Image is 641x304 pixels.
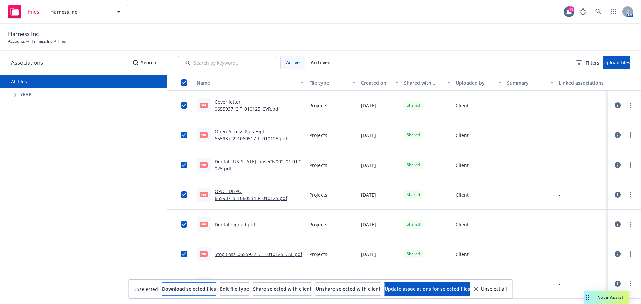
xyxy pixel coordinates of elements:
a: Stop Loss_0655937_CIT_010125_CSL.pdf [215,251,302,257]
span: Filters [586,59,599,66]
input: Toggle Row Selected [181,191,187,198]
span: [DATE] [361,162,376,169]
button: Harness Inc [45,5,128,18]
span: Unselect all [481,287,507,291]
button: Upload files [603,56,630,69]
button: Nova Assist [584,291,629,304]
button: Linked associations [556,75,607,91]
span: [DATE] [361,102,376,109]
div: - [559,280,560,287]
a: Files [5,2,42,21]
div: Search [133,56,156,69]
span: pdf [200,192,208,197]
span: Shared [407,162,420,168]
span: Projects [309,102,327,109]
a: more [626,280,634,288]
div: Created on [361,79,391,86]
span: Projects [309,132,327,139]
span: Harness Inc [8,30,39,38]
button: Share selected with client [253,282,312,296]
a: Search [592,5,605,18]
span: Client [456,132,469,139]
span: 35 selected [134,286,158,293]
span: [DATE] [361,132,376,139]
a: Report a Bug [576,5,590,18]
button: Filters [576,56,599,69]
div: File type [309,79,348,86]
span: Archived [311,59,331,66]
span: Edit file type [220,286,249,292]
div: Linked associations [559,79,605,86]
span: [DATE] [361,221,376,228]
button: Update associations for selected files [385,282,470,296]
span: Active [286,59,300,66]
a: more [626,220,634,228]
div: Uploaded by [456,79,494,86]
span: Files [58,38,66,44]
a: Dental_[US_STATE]_baseCN002_01.01.2025.pdf [215,158,302,172]
a: Dental_signed.pdf [215,221,255,228]
input: Toggle Row Selected [181,102,187,109]
svg: Search [133,60,138,65]
span: Unshare selected with client [316,286,381,292]
span: Download selected files [162,286,216,292]
button: Shared with client [401,75,453,91]
span: pdf [200,251,208,256]
a: Open Access Plus High 655937_2_1060517_F_010125.pdf [215,128,287,142]
span: Shared [407,221,420,227]
span: pdf [200,103,208,108]
div: Name [197,79,297,86]
span: Shared [407,132,420,138]
span: Filters [576,59,599,66]
button: SearchSearch [133,56,156,69]
button: Created on [358,75,401,91]
input: Toggle Row Selected [181,251,187,257]
a: Accounts [8,38,25,44]
span: pdf [200,132,208,137]
span: Projects [309,162,327,169]
span: Files [28,9,39,14]
a: Harness Inc [30,38,52,44]
span: Upload files [603,59,630,66]
span: Harness Inc [50,8,108,15]
button: Uploaded by [453,75,504,91]
div: - [559,162,560,169]
span: Share selected with client [253,286,312,292]
div: Shared with client [404,79,443,86]
a: more [626,101,634,109]
span: Client [456,251,469,258]
a: more [626,161,634,169]
span: Shared [407,192,420,198]
span: Shared [407,102,420,108]
input: Toggle Row Selected [181,221,187,228]
span: pdf [200,222,208,227]
div: - [559,251,560,258]
button: Name [194,75,307,91]
a: more [626,191,634,199]
div: 73 [568,6,574,12]
button: Summary [504,75,556,91]
input: Toggle Row Selected [181,162,187,168]
a: Cover letter 0655937_CIT_010125_CVR.pdf [215,99,280,112]
span: [DATE] [361,251,376,258]
span: [DATE] [361,191,376,198]
div: Tree Example [0,88,167,101]
a: OPA HDHPQ 655937_5_1060534_F_010125.pdf [215,188,287,201]
span: Client [456,102,469,109]
a: more [626,250,634,258]
a: more [626,131,634,139]
button: Unselect all [474,282,507,296]
a: Switch app [607,5,620,18]
span: Client [456,221,469,228]
div: Summary [507,79,546,86]
input: Select all [181,79,187,86]
span: Client [456,191,469,198]
span: Client [456,162,469,169]
a: All files [11,78,27,85]
span: Projects [309,251,327,258]
div: - [559,102,560,109]
span: Associations [11,58,43,67]
input: Search by keyword... [178,56,276,69]
span: Nova Assist [597,294,624,300]
span: Year [20,93,32,97]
